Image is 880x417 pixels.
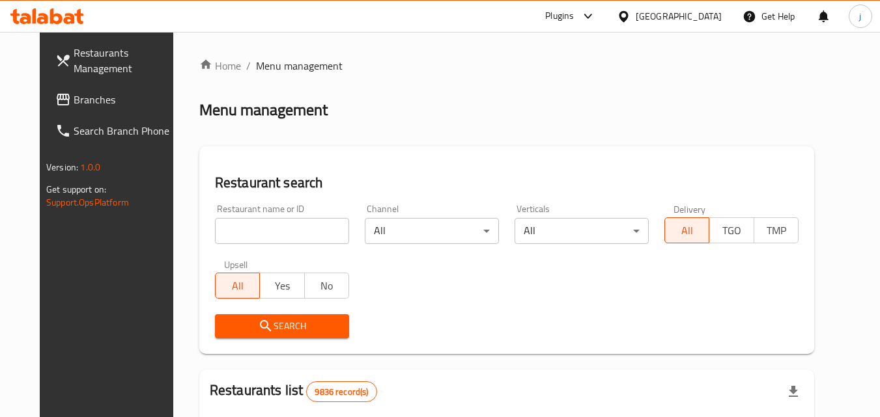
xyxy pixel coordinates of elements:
span: Restaurants Management [74,45,177,76]
span: All [670,221,704,240]
div: Plugins [545,8,574,24]
span: j [859,9,861,23]
button: Search [215,314,349,338]
label: Upsell [224,260,248,269]
span: TGO [715,221,748,240]
button: TMP [754,217,799,243]
li: / [246,58,251,74]
span: Yes [265,276,299,295]
span: Version: [46,159,78,176]
a: Home [199,58,241,74]
button: No [304,273,349,299]
div: Total records count [306,381,376,402]
a: Restaurants Management [45,37,187,84]
span: Branches [74,92,177,107]
div: [GEOGRAPHIC_DATA] [636,9,722,23]
span: All [221,276,255,295]
button: TGO [709,217,754,243]
span: 1.0.0 [80,159,100,176]
h2: Restaurants list [210,381,377,402]
button: Yes [259,273,304,299]
span: No [310,276,344,295]
span: Search Branch Phone [74,123,177,139]
span: Search [225,318,339,334]
nav: breadcrumb [199,58,814,74]
button: All [664,217,709,243]
div: All [515,218,649,244]
span: TMP [759,221,793,240]
a: Support.OpsPlatform [46,194,129,211]
h2: Menu management [199,100,328,120]
span: 9836 record(s) [307,386,376,398]
span: Menu management [256,58,343,74]
button: All [215,273,260,299]
a: Search Branch Phone [45,115,187,146]
h2: Restaurant search [215,173,799,193]
input: Search for restaurant name or ID.. [215,218,349,244]
span: Get support on: [46,181,106,198]
label: Delivery [674,204,706,213]
div: All [365,218,499,244]
a: Branches [45,84,187,115]
div: Export file [778,376,809,407]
